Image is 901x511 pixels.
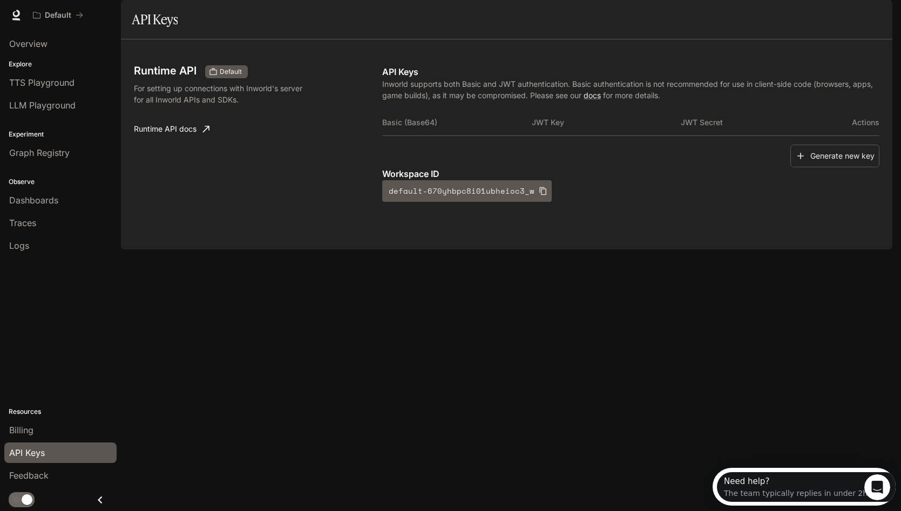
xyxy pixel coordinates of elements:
[130,118,214,140] a: Runtime API docs
[11,9,155,18] div: Need help?
[11,18,155,29] div: The team typically replies in under 2h
[532,110,681,135] th: JWT Key
[382,167,879,180] p: Workspace ID
[790,145,879,168] button: Generate new key
[830,110,879,135] th: Actions
[681,110,830,135] th: JWT Secret
[134,83,314,105] p: For setting up connections with Inworld's server for all Inworld APIs and SDKs.
[382,78,879,101] p: Inworld supports both Basic and JWT authentication. Basic authentication is not recommended for u...
[584,91,601,100] a: docs
[134,65,197,76] h3: Runtime API
[382,65,879,78] p: API Keys
[382,110,531,135] th: Basic (Base64)
[382,180,552,202] button: default-670yhbpc8i01ubheioc3_w
[132,9,178,30] h1: API Keys
[864,474,890,500] iframe: Intercom live chat
[4,4,187,34] div: Open Intercom Messenger
[28,4,88,26] button: All workspaces
[713,468,896,506] iframe: Intercom live chat discovery launcher
[215,67,246,77] span: Default
[45,11,71,20] p: Default
[205,65,248,78] div: These keys will apply to your current workspace only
